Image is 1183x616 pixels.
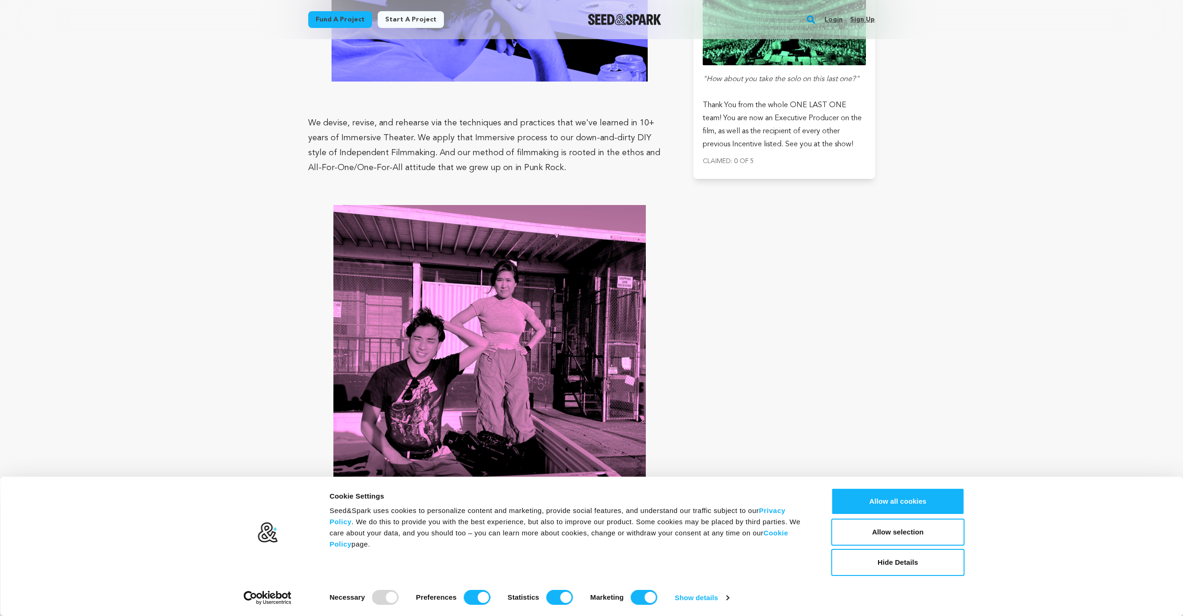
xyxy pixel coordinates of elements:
a: Seed&Spark Homepage [588,14,661,25]
strong: Statistics [508,593,540,601]
em: "How about you take the solo on this last one?" [703,75,859,83]
strong: Preferences [416,593,457,601]
div: Cookie Settings [330,491,810,502]
img: logo [257,522,278,543]
p: We devise, revise, and rehearse via the techniques and practices that we've learned in 10+ years ... [308,116,671,175]
img: Seed&Spark Logo Dark Mode [588,14,661,25]
button: Allow selection [831,519,965,546]
legend: Consent Selection [329,586,330,587]
p: Claimed: 0 of 5 [703,155,865,168]
button: Allow all cookies [831,488,965,515]
strong: Marketing [590,593,624,601]
a: Sign up [850,12,875,27]
button: Hide Details [831,549,965,576]
div: Seed&Spark uses cookies to personalize content and marketing, provide social features, and unders... [330,505,810,550]
a: Show details [675,591,729,605]
img: 1757045443-01%20KYLE%20VIV.jpeg [333,205,646,517]
a: Login [824,12,843,27]
a: Usercentrics Cookiebot - opens in a new window [227,591,308,605]
a: Start a project [378,11,444,28]
span: Thank You from the whole ONE LAST ONE team! You are now an Executive Producer on the film, as wel... [703,102,862,148]
strong: Necessary [330,593,365,601]
a: Fund a project [308,11,372,28]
